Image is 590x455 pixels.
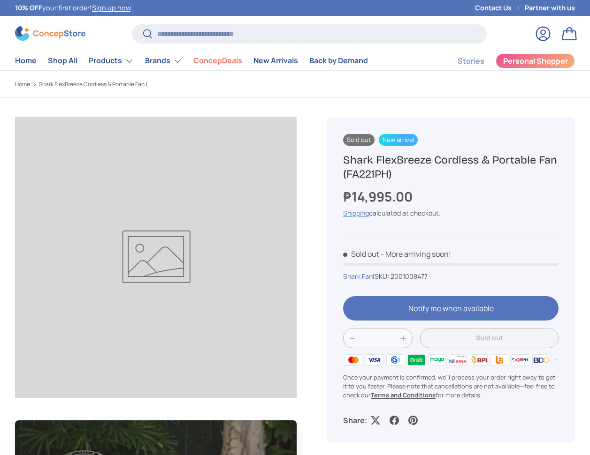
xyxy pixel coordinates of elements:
[15,52,37,70] a: Home
[475,3,525,13] a: Contact Us
[391,272,428,281] span: 2001008477
[447,353,468,367] img: billease
[343,209,369,217] a: Shipping
[510,353,530,367] img: qrph
[309,52,368,70] a: Back by Demand
[343,134,375,146] span: Sold out
[531,353,552,367] img: bdo
[15,52,368,70] nav: Primary
[15,82,30,87] a: Home
[92,3,130,12] a: Sign up now
[427,353,447,367] img: maya
[139,52,188,70] summary: Brands
[193,52,242,70] a: ConcepDeals
[371,391,436,399] a: Terms and Conditions
[489,353,510,367] img: ubp
[468,353,489,367] img: bpi
[343,373,559,400] p: Once your payment is confirmed, we'll process your order right away to get it to you faster. Plea...
[83,52,139,70] summary: Products
[381,249,451,259] p: - More arriving soon!
[364,353,385,367] img: visa
[343,187,415,205] strong: ₱14,995.00
[343,272,373,281] a: Shark Fan
[458,52,484,70] a: Stories
[496,53,575,68] a: Personal Shopper
[343,208,559,218] div: calculated at checkout.
[552,353,572,367] img: metrobank
[89,52,134,70] a: Products
[373,272,428,281] span: |
[145,52,182,70] a: Brands
[15,3,42,12] strong: 10% OFF
[435,52,575,70] nav: Secondary
[48,52,77,70] a: Shop All
[15,3,132,13] p: your first order! .
[379,134,418,146] span: New arrival
[343,353,364,367] img: master
[39,82,152,87] a: Shark FlexBreeze Cordless & Portable Fan (FA221PH)
[343,249,379,259] span: Sold out
[503,57,568,65] span: Personal Shopper
[343,415,367,426] p: Share:
[375,272,389,281] span: SKU:
[525,3,575,13] a: Partner with us
[385,353,406,367] img: gcash
[15,80,312,89] nav: Breadcrumbs
[406,353,426,367] img: grabpay
[343,153,559,181] h1: Shark FlexBreeze Cordless & Portable Fan (FA221PH)
[253,52,298,70] a: New Arrivals
[15,26,85,41] img: ConcepStore
[420,328,559,348] button: Sold out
